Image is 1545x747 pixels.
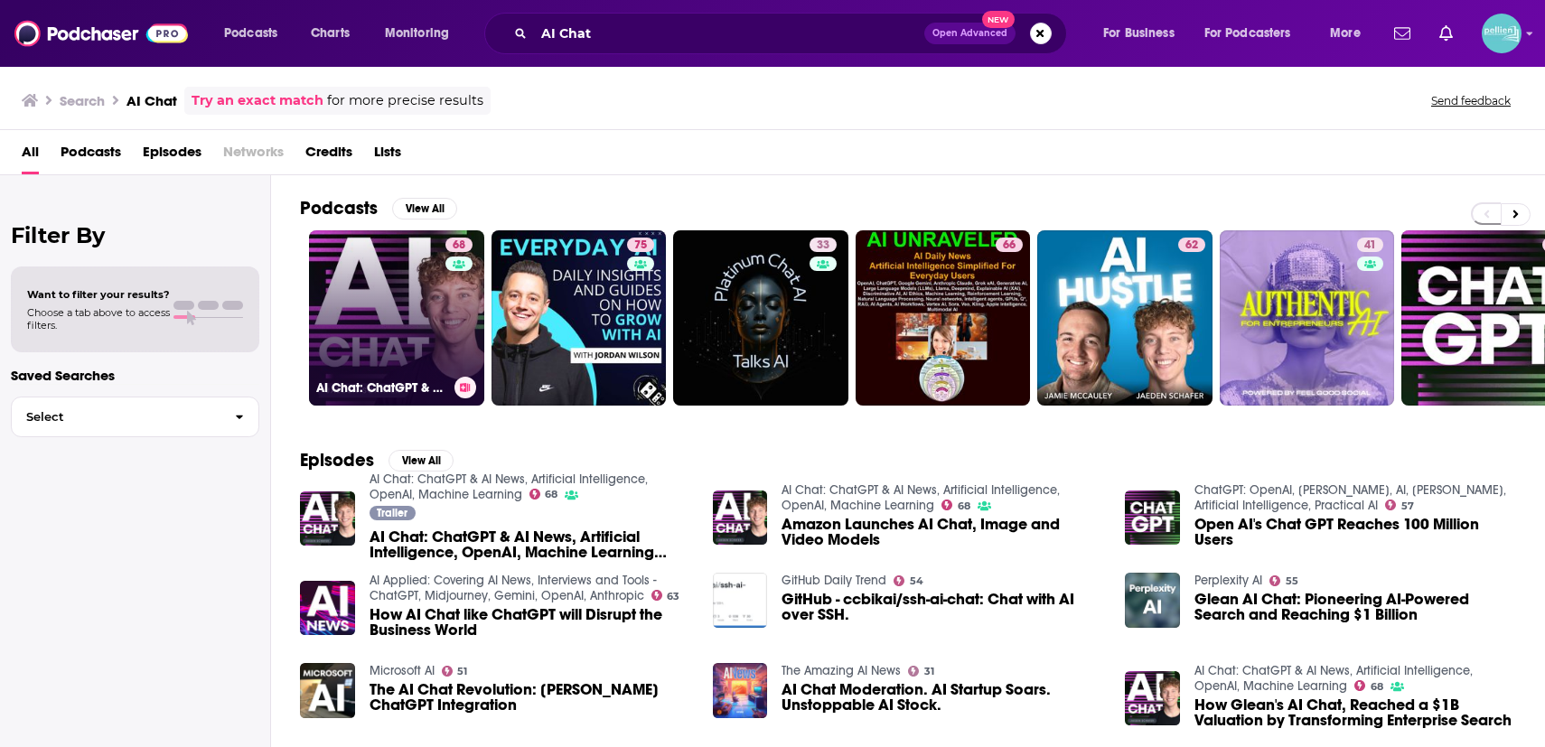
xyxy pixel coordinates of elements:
a: All [22,137,39,174]
span: 68 [545,490,557,499]
span: Monitoring [385,21,449,46]
a: Try an exact match [192,90,323,111]
a: How AI Chat like ChatGPT will Disrupt the Business World [300,581,355,636]
span: Choose a tab above to access filters. [27,306,170,331]
a: 66 [856,230,1031,406]
span: The AI Chat Revolution: [PERSON_NAME] ChatGPT Integration [370,682,691,713]
img: Podchaser - Follow, Share and Rate Podcasts [14,16,188,51]
a: 57 [1385,500,1414,510]
span: Podcasts [224,21,277,46]
a: AI Chat: ChatGPT & AI News, Artificial Intelligence, OpenAI, Machine Learning (Trailer) [370,529,691,560]
button: open menu [1317,19,1383,48]
span: 57 [1401,502,1414,510]
a: 41 [1220,230,1395,406]
a: Perplexity AI [1194,573,1262,588]
span: Want to filter your results? [27,288,170,301]
span: Charts [311,21,350,46]
span: 41 [1364,237,1376,255]
span: 54 [910,577,923,585]
button: Send feedback [1426,93,1516,108]
a: Show notifications dropdown [1387,18,1418,49]
a: 68 [529,489,558,500]
a: GitHub - ccbikai/ssh-ai-chat: Chat with AI over SSH. [782,592,1103,622]
span: Select [12,411,220,423]
span: 31 [924,668,934,676]
span: 68 [1371,683,1383,691]
a: 75 [627,238,654,252]
span: 55 [1286,577,1298,585]
a: 66 [996,238,1023,252]
button: open menu [1091,19,1197,48]
a: The Amazing AI News [782,663,901,678]
h2: Podcasts [300,197,378,219]
button: Show profile menu [1482,14,1522,53]
a: GitHub Daily Trend [782,573,886,588]
span: For Podcasters [1204,21,1291,46]
a: AI Chat: ChatGPT & AI News, Artificial Intelligence, OpenAI, Machine Learning [1194,663,1473,694]
span: Amazon Launches AI Chat, Image and Video Models [782,517,1103,547]
span: New [982,11,1015,28]
button: open menu [1193,19,1317,48]
a: 55 [1269,575,1298,586]
a: 54 [894,575,923,586]
img: Glean AI Chat: Pioneering AI-Powered Search and Reaching $1 Billion [1125,573,1180,628]
img: How Glean's AI Chat, Reached a $1B Valuation by Transforming Enterprise Search [1125,671,1180,726]
a: Lists [374,137,401,174]
img: Open AI's Chat GPT Reaches 100 Million Users [1125,490,1180,546]
div: Search podcasts, credits, & more... [501,13,1084,54]
a: AI Chat: ChatGPT & AI News, Artificial Intelligence, OpenAI, Machine Learning (Trailer) [300,491,355,546]
a: 75 [492,230,667,406]
span: 62 [1185,237,1198,255]
a: 31 [908,666,934,677]
span: Open Advanced [932,29,1007,38]
a: AI Chat Moderation. AI Startup Soars. Unstoppable AI Stock. [782,682,1103,713]
a: Show notifications dropdown [1432,18,1460,49]
a: Charts [299,19,360,48]
span: 66 [1003,237,1016,255]
a: 33 [673,230,848,406]
a: Podcasts [61,137,121,174]
button: open menu [211,19,301,48]
span: 51 [457,668,467,676]
span: For Business [1103,21,1175,46]
button: View All [389,450,454,472]
img: Amazon Launches AI Chat, Image and Video Models [713,490,768,546]
a: ChatGPT: OpenAI, Sam Altman, AI, Joe Rogan, Artificial Intelligence, Practical AI [1194,482,1506,513]
a: How AI Chat like ChatGPT will Disrupt the Business World [370,607,691,638]
a: Episodes [143,137,201,174]
span: 75 [634,237,647,255]
a: Credits [305,137,352,174]
button: Select [11,397,259,437]
a: 63 [651,590,680,601]
a: 62 [1037,230,1213,406]
h3: AI Chat: ChatGPT & AI News, Artificial Intelligence, OpenAI, Machine Learning [316,380,447,396]
a: AI Chat: ChatGPT & AI News, Artificial Intelligence, OpenAI, Machine Learning [782,482,1060,513]
a: EpisodesView All [300,449,454,472]
span: 63 [667,593,679,601]
a: How Glean's AI Chat, Reached a $1B Valuation by Transforming Enterprise Search [1194,697,1516,728]
p: Saved Searches [11,367,259,384]
a: 68 [445,238,473,252]
a: AI Applied: Covering AI News, Interviews and Tools - ChatGPT, Midjourney, Gemini, OpenAI, Anthropic [370,573,657,603]
a: Microsoft AI [370,663,435,678]
img: The AI Chat Revolution: Slack's ChatGPT Integration [300,663,355,718]
a: 62 [1178,238,1205,252]
button: View All [392,198,457,219]
a: Open AI's Chat GPT Reaches 100 Million Users [1194,517,1516,547]
a: AI Chat Moderation. AI Startup Soars. Unstoppable AI Stock. [713,663,768,718]
span: 68 [453,237,465,255]
a: 68AI Chat: ChatGPT & AI News, Artificial Intelligence, OpenAI, Machine Learning [309,230,484,406]
a: 33 [810,238,837,252]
